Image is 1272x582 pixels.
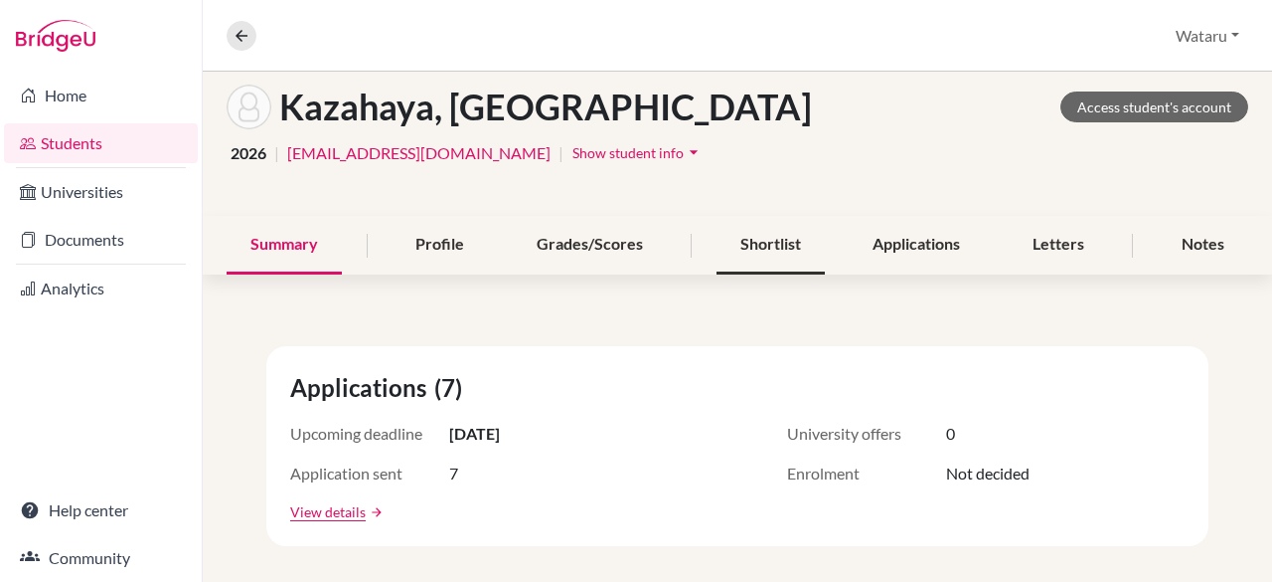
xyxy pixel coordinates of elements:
span: 2026 [231,141,266,165]
span: Enrolment [787,462,946,485]
button: Wataru [1167,17,1248,55]
span: Upcoming deadline [290,422,449,446]
div: Summary [227,216,342,275]
div: Letters [1009,216,1108,275]
a: Universities [4,172,198,212]
a: Community [4,538,198,578]
img: Marin Kazahaya's avatar [227,85,271,129]
div: Shortlist [716,216,825,275]
span: Applications [290,370,434,406]
span: Not decided [946,462,1030,485]
span: | [274,141,279,165]
a: Documents [4,220,198,260]
span: Show student info [572,144,684,161]
span: | [558,141,563,165]
button: Show student infoarrow_drop_down [571,137,705,168]
div: Grades/Scores [513,216,667,275]
a: [EMAIL_ADDRESS][DOMAIN_NAME] [287,141,551,165]
span: (7) [434,370,470,406]
a: Analytics [4,269,198,308]
h1: Kazahaya, [GEOGRAPHIC_DATA] [279,86,812,128]
a: Home [4,76,198,115]
span: Application sent [290,462,449,485]
a: Help center [4,490,198,530]
a: arrow_forward [366,505,384,519]
i: arrow_drop_down [684,142,704,162]
a: Students [4,123,198,163]
div: Applications [849,216,984,275]
a: Access student's account [1060,92,1248,122]
div: Profile [392,216,488,275]
img: Bridge-U [16,20,95,52]
span: University offers [787,422,946,446]
span: 0 [946,422,955,446]
a: View details [290,501,366,522]
div: Notes [1158,216,1248,275]
span: 7 [449,462,458,485]
span: [DATE] [449,422,500,446]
